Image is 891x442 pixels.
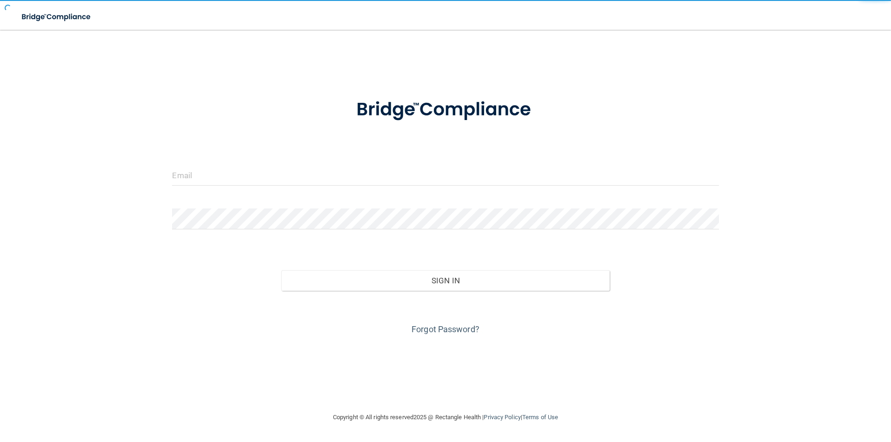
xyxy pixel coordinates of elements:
img: bridge_compliance_login_screen.278c3ca4.svg [14,7,100,27]
a: Forgot Password? [412,324,479,334]
a: Privacy Policy [484,414,520,421]
a: Terms of Use [522,414,558,421]
button: Sign In [281,270,609,291]
input: Email [172,165,718,186]
img: bridge_compliance_login_screen.278c3ca4.svg [337,86,554,134]
div: Copyright © All rights reserved 2025 @ Rectangle Health | | [276,402,615,432]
